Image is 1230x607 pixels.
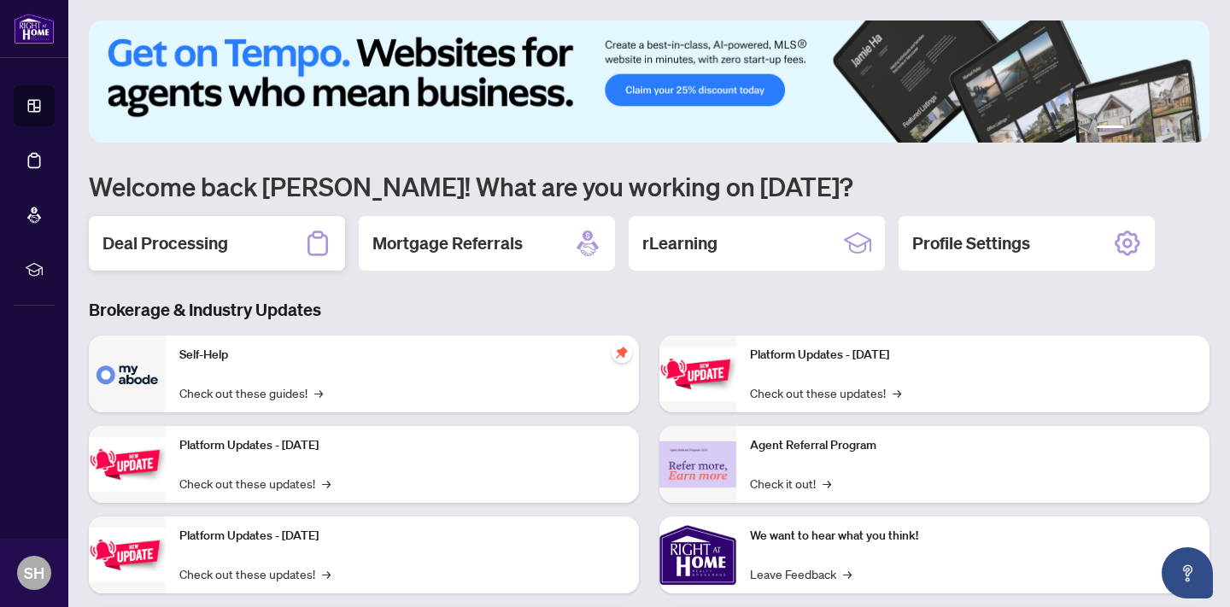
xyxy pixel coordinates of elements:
[89,437,166,491] img: Platform Updates - September 16, 2025
[179,383,323,402] a: Check out these guides!→
[1097,125,1124,132] button: 1
[179,474,331,493] a: Check out these updates!→
[1162,547,1213,598] button: Open asap
[89,336,166,412] img: Self-Help
[1172,125,1179,132] button: 5
[179,527,625,546] p: Platform Updates - [DATE]
[89,170,1209,202] h1: Welcome back [PERSON_NAME]! What are you working on [DATE]?
[659,441,736,488] img: Agent Referral Program
[14,13,55,44] img: logo
[102,231,228,255] h2: Deal Processing
[750,346,1196,365] p: Platform Updates - [DATE]
[1186,125,1192,132] button: 6
[322,564,331,583] span: →
[1158,125,1165,132] button: 4
[612,342,632,363] span: pushpin
[179,346,625,365] p: Self-Help
[322,474,331,493] span: →
[89,298,1209,322] h3: Brokerage & Industry Updates
[912,231,1030,255] h2: Profile Settings
[750,564,852,583] a: Leave Feedback→
[823,474,831,493] span: →
[89,20,1209,143] img: Slide 0
[179,436,625,455] p: Platform Updates - [DATE]
[642,231,717,255] h2: rLearning
[659,347,736,400] img: Platform Updates - June 23, 2025
[750,527,1196,546] p: We want to hear what you think!
[1131,125,1138,132] button: 2
[893,383,901,402] span: →
[659,517,736,593] img: We want to hear what you think!
[314,383,323,402] span: →
[24,561,44,585] span: SH
[1145,125,1151,132] button: 3
[843,564,852,583] span: →
[179,564,331,583] a: Check out these updates!→
[750,474,831,493] a: Check it out!→
[750,436,1196,455] p: Agent Referral Program
[750,383,901,402] a: Check out these updates!→
[372,231,523,255] h2: Mortgage Referrals
[89,528,166,581] img: Platform Updates - July 21, 2025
